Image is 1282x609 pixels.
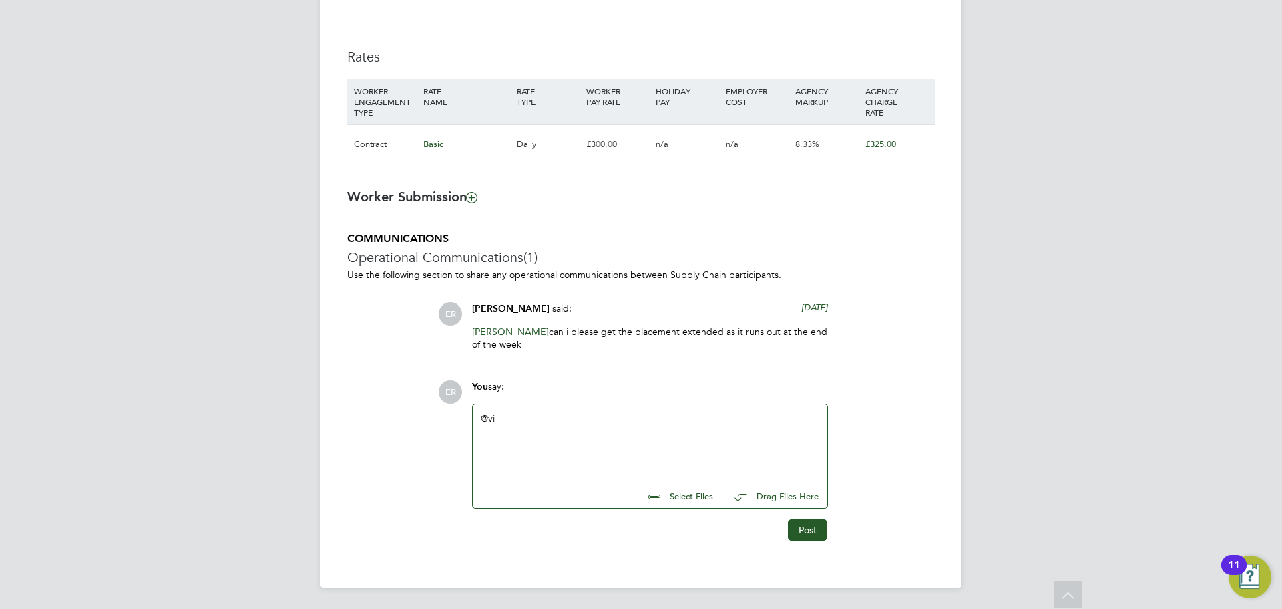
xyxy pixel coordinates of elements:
[656,138,668,150] span: n/a
[1228,565,1240,582] div: 11
[722,79,792,114] div: EMPLOYER COST
[583,125,652,164] div: £300.00
[1229,556,1271,598] button: Open Resource Center, 11 new notifications
[862,79,931,124] div: AGENCY CHARGE RATE
[472,326,828,350] p: can i please get the placement extended as it runs out at the end of the week
[726,138,738,150] span: n/a
[801,301,828,313] span: [DATE]
[481,412,819,470] div: @vi
[472,303,550,314] span: [PERSON_NAME]
[347,189,477,205] b: Worker Submission
[552,302,572,314] span: said:
[472,326,549,338] span: [PERSON_NAME]
[347,232,935,246] h5: COMMUNICATIONS
[351,125,420,164] div: Contract
[652,79,722,114] div: HOLIDAY PAY
[513,125,583,164] div: Daily
[439,302,462,326] span: ER
[420,79,513,114] div: RATE NAME
[347,249,935,266] h3: Operational Communications
[472,381,488,392] span: You
[788,519,827,541] button: Post
[347,48,935,66] h3: Rates
[439,380,462,404] span: ER
[423,138,443,150] span: Basic
[865,138,896,150] span: £325.00
[513,79,583,114] div: RATE TYPE
[472,380,828,404] div: say:
[724,483,819,511] button: Drag Files Here
[792,79,861,114] div: AGENCY MARKUP
[795,138,819,150] span: 8.33%
[583,79,652,114] div: WORKER PAY RATE
[351,79,420,124] div: WORKER ENGAGEMENT TYPE
[347,269,935,281] p: Use the following section to share any operational communications between Supply Chain participants.
[523,249,538,266] span: (1)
